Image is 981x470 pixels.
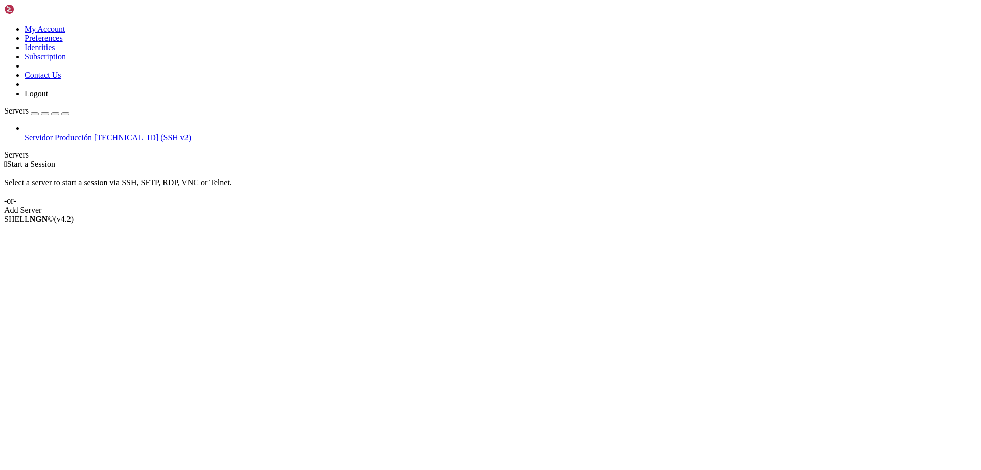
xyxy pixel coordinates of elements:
[25,133,977,142] a: Servidor Producción [TECHNICAL_ID] (SSH v2)
[25,52,66,61] a: Subscription
[54,215,74,223] span: 4.2.0
[25,25,65,33] a: My Account
[4,215,74,223] span: SHELL ©
[25,71,61,79] a: Contact Us
[4,4,63,14] img: Shellngn
[25,124,977,142] li: Servidor Producción [TECHNICAL_ID] (SSH v2)
[25,89,48,98] a: Logout
[4,106,29,115] span: Servers
[4,150,977,160] div: Servers
[25,43,55,52] a: Identities
[4,106,69,115] a: Servers
[4,160,7,168] span: 
[4,169,977,206] div: Select a server to start a session via SSH, SFTP, RDP, VNC or Telnet. -or-
[25,133,92,142] span: Servidor Producción
[4,206,977,215] div: Add Server
[7,160,55,168] span: Start a Session
[94,133,191,142] span: [TECHNICAL_ID] (SSH v2)
[25,34,63,42] a: Preferences
[30,215,48,223] b: NGN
